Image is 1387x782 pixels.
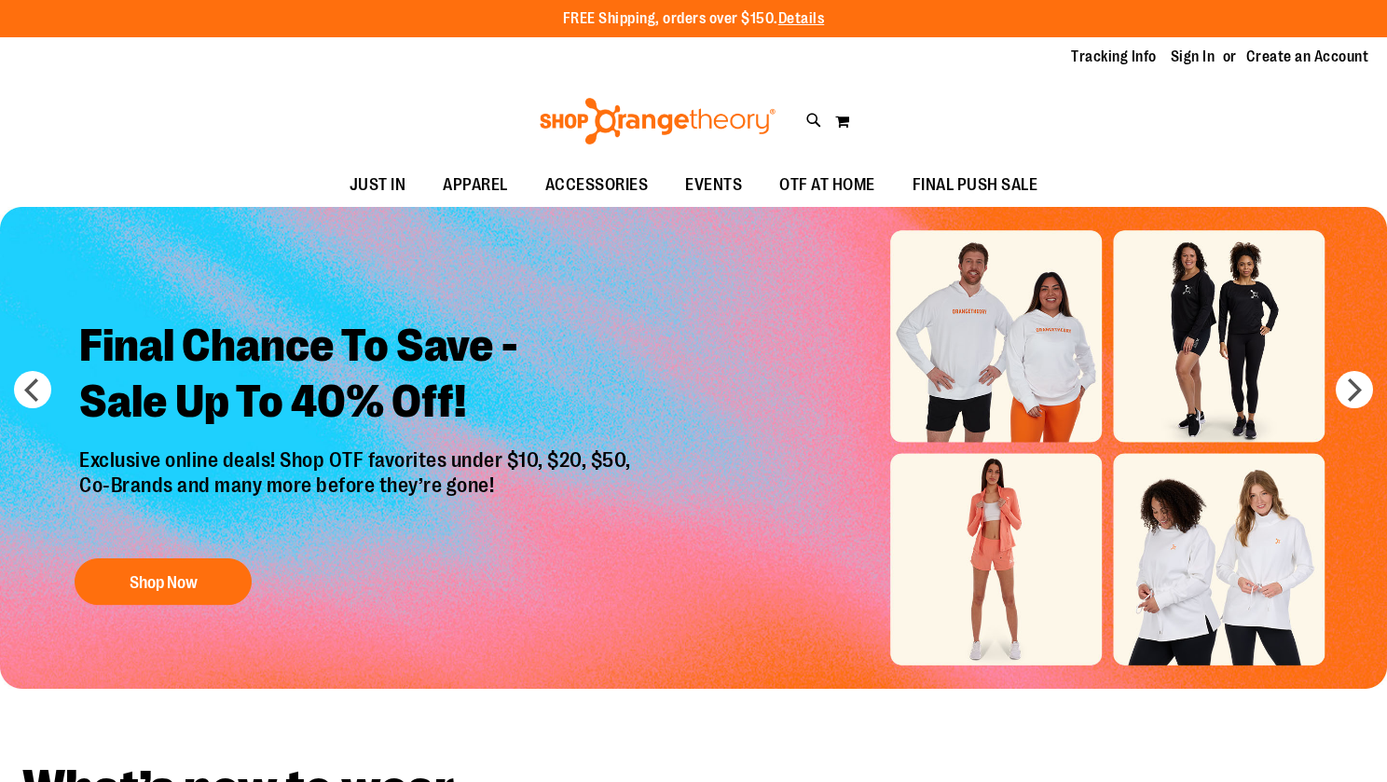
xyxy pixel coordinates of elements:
[1246,47,1369,67] a: Create an Account
[331,164,425,207] a: JUST IN
[894,164,1057,207] a: FINAL PUSH SALE
[350,164,406,206] span: JUST IN
[666,164,761,207] a: EVENTS
[424,164,527,207] a: APPAREL
[14,371,51,408] button: prev
[779,164,875,206] span: OTF AT HOME
[65,304,650,614] a: Final Chance To Save -Sale Up To 40% Off! Exclusive online deals! Shop OTF favorites under $10, $...
[443,164,508,206] span: APPAREL
[537,98,778,144] img: Shop Orangetheory
[913,164,1038,206] span: FINAL PUSH SALE
[778,10,825,27] a: Details
[1171,47,1215,67] a: Sign In
[65,448,650,540] p: Exclusive online deals! Shop OTF favorites under $10, $20, $50, Co-Brands and many more before th...
[65,304,650,448] h2: Final Chance To Save - Sale Up To 40% Off!
[1336,371,1373,408] button: next
[545,164,649,206] span: ACCESSORIES
[685,164,742,206] span: EVENTS
[563,8,825,30] p: FREE Shipping, orders over $150.
[761,164,894,207] a: OTF AT HOME
[75,558,252,605] button: Shop Now
[527,164,667,207] a: ACCESSORIES
[1071,47,1157,67] a: Tracking Info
